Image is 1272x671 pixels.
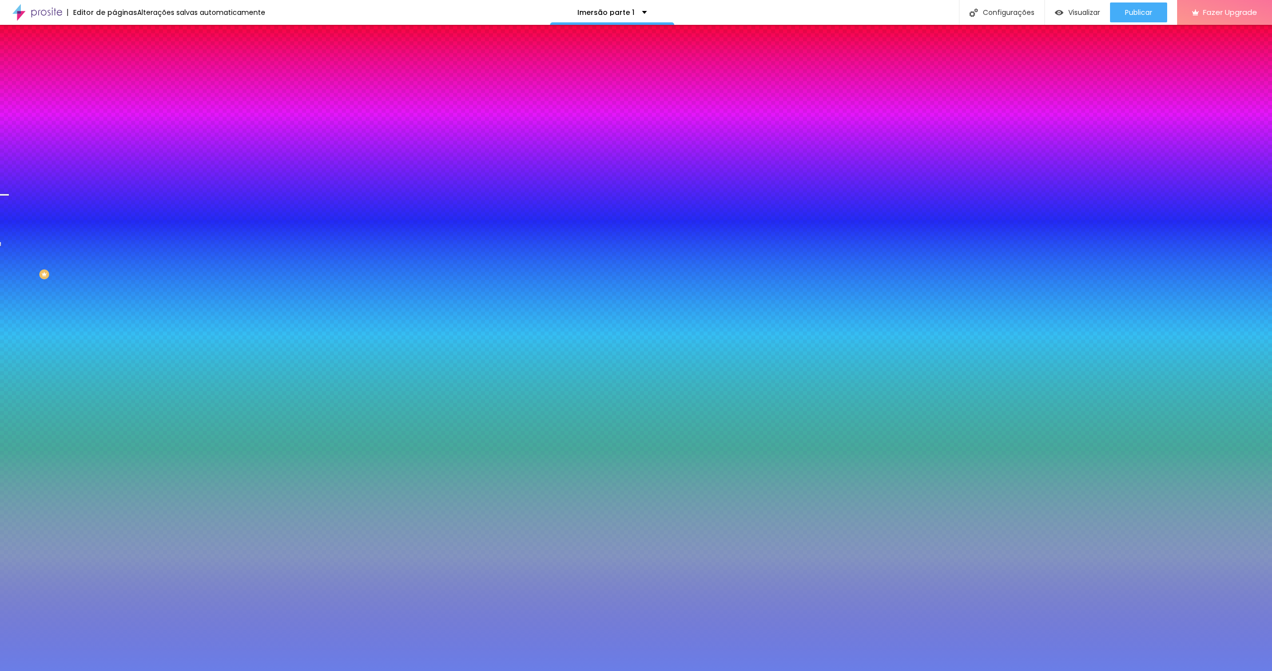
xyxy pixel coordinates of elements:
button: Publicar [1110,2,1167,22]
div: Editor de páginas [67,9,137,16]
div: Alterações salvas automaticamente [137,9,265,16]
span: Publicar [1125,8,1152,16]
span: Fazer Upgrade [1203,8,1257,16]
button: Visualizar [1045,2,1110,22]
img: Icone [969,8,978,17]
img: view-1.svg [1055,8,1063,17]
span: Visualizar [1068,8,1100,16]
p: Imersão parte 1 [577,9,635,16]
